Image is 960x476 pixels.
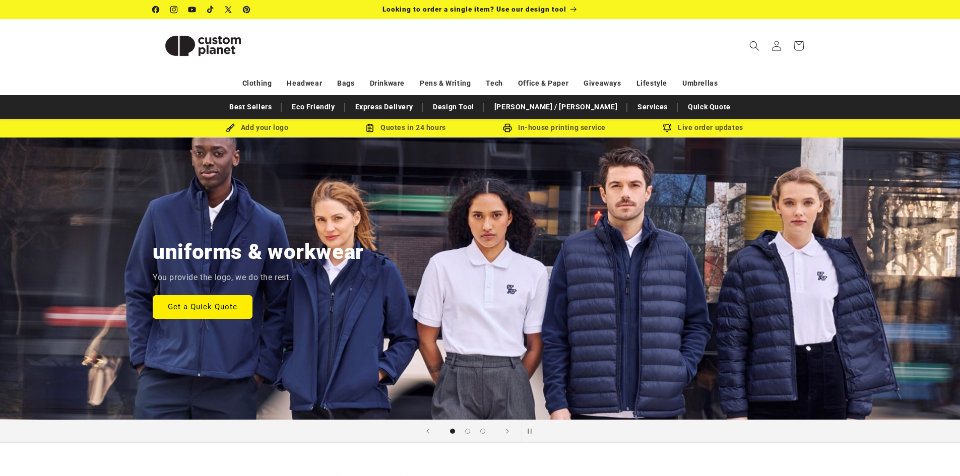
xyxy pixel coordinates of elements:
[460,424,475,439] button: Load slide 2 of 3
[683,98,736,116] a: Quick Quote
[475,424,490,439] button: Load slide 3 of 3
[445,424,460,439] button: Load slide 1 of 3
[663,123,672,132] img: Order updates
[503,123,512,132] img: In-house printing
[370,75,405,92] a: Drinkware
[153,23,253,69] img: Custom Planet
[522,420,544,442] button: Pause slideshow
[682,75,718,92] a: Umbrellas
[480,121,629,134] div: In-house printing service
[629,121,778,134] div: Live order updates
[365,123,374,132] img: Order Updates Icon
[584,75,621,92] a: Giveaways
[149,19,257,72] a: Custom Planet
[183,121,332,134] div: Add your logo
[153,238,364,265] h2: uniforms & workwear
[287,98,340,116] a: Eco Friendly
[632,98,673,116] a: Services
[420,75,471,92] a: Pens & Writing
[242,75,272,92] a: Clothing
[337,75,354,92] a: Bags
[153,270,291,285] p: You provide the logo, we do the rest.
[224,98,277,116] a: Best Sellers
[489,98,622,116] a: [PERSON_NAME] / [PERSON_NAME]
[518,75,568,92] a: Office & Paper
[332,121,480,134] div: Quotes in 24 hours
[382,5,566,13] span: Looking to order a single item? Use our design tool
[287,75,322,92] a: Headwear
[153,295,252,318] a: Get a Quick Quote
[496,420,519,442] button: Next slide
[486,75,502,92] a: Tech
[428,98,479,116] a: Design Tool
[226,123,235,132] img: Brush Icon
[417,420,439,442] button: Previous slide
[636,75,667,92] a: Lifestyle
[743,35,765,57] summary: Search
[350,98,418,116] a: Express Delivery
